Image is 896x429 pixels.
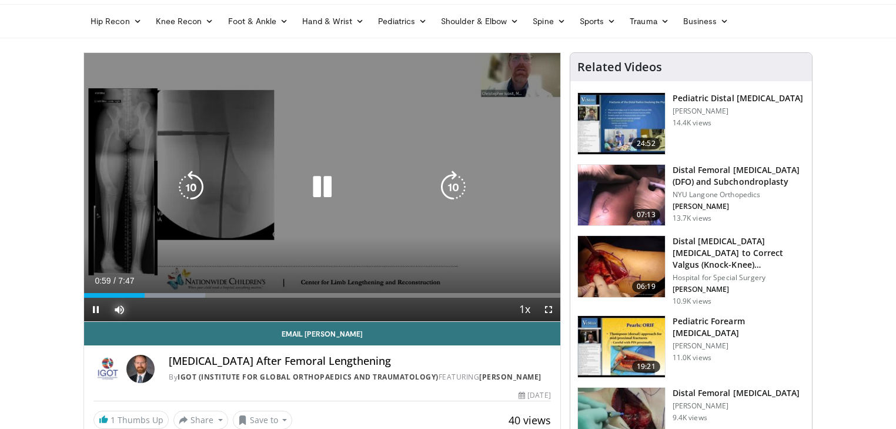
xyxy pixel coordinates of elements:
[578,93,665,154] img: a1adf488-03e1-48bc-8767-c070b95a647f.150x105_q85_crop-smart_upscale.jpg
[577,60,662,74] h4: Related Videos
[577,92,805,155] a: 24:52 Pediatric Distal [MEDICAL_DATA] [PERSON_NAME] 14.4K views
[434,9,526,33] a: Shoulder & Elbow
[84,322,560,345] a: Email [PERSON_NAME]
[673,387,800,399] h3: ​Distal Femoral [MEDICAL_DATA]
[519,390,550,401] div: [DATE]
[221,9,296,33] a: Foot & Ankle
[509,413,551,427] span: 40 views
[126,355,155,383] img: Avatar
[169,355,551,368] h4: [MEDICAL_DATA] After Femoral Lengthening
[169,372,551,383] div: By FEATURING
[295,9,371,33] a: Hand & Wrist
[623,9,676,33] a: Trauma
[537,298,560,321] button: Fullscreen
[673,202,805,211] p: [PERSON_NAME]
[673,353,711,363] p: 11.0K views
[371,9,434,33] a: Pediatrics
[113,276,116,285] span: /
[632,281,660,292] span: 06:19
[84,293,560,298] div: Progress Bar
[676,9,736,33] a: Business
[93,411,169,429] a: 1 Thumbs Up
[673,92,804,104] h3: Pediatric Distal [MEDICAL_DATA]
[673,297,711,306] p: 10.9K views
[673,341,805,351] p: [PERSON_NAME]
[118,276,134,285] span: 7:47
[673,214,711,223] p: 13.7K views
[84,53,560,322] video-js: Video Player
[673,285,805,294] p: [PERSON_NAME]
[577,315,805,378] a: 19:21 Pediatric Forearm [MEDICAL_DATA] [PERSON_NAME] 11.0K views
[83,9,149,33] a: Hip Recon
[632,209,660,221] span: 07:13
[573,9,623,33] a: Sports
[84,298,108,321] button: Pause
[577,164,805,227] a: 07:13 Distal Femoral [MEDICAL_DATA] (DFO) and Subchondroplasty NYU Langone Orthopedics [PERSON_NA...
[149,9,221,33] a: Knee Recon
[95,276,111,285] span: 0:59
[632,361,660,373] span: 19:21
[578,236,665,297] img: 792110d2-4bfb-488c-b125-1d445b1bd757.150x105_q85_crop-smart_upscale.jpg
[673,273,805,282] p: Hospital for Special Surgery
[632,138,660,149] span: 24:52
[108,298,131,321] button: Mute
[673,164,805,188] h3: Distal Femoral [MEDICAL_DATA] (DFO) and Subchondroplasty
[93,355,122,383] img: IGOT (Institute for Global Orthopaedics and Traumatology)
[673,315,805,339] h3: Pediatric Forearm [MEDICAL_DATA]
[577,235,805,306] a: 06:19 Distal [MEDICAL_DATA] [MEDICAL_DATA] to Correct Valgus (Knock-Knee) [MEDICAL_DATA] Hospital...
[578,165,665,226] img: eolv1L8ZdYrFVOcH4xMDoxOjBzMTt2bJ.150x105_q85_crop-smart_upscale.jpg
[673,401,800,411] p: [PERSON_NAME]
[513,298,537,321] button: Playback Rate
[479,372,541,382] a: [PERSON_NAME]
[673,190,805,199] p: NYU Langone Orthopedics
[578,316,665,377] img: 2a845b50-1aca-489d-b8cc-0e42b1fce61d.150x105_q85_crop-smart_upscale.jpg
[526,9,572,33] a: Spine
[673,118,711,128] p: 14.4K views
[178,372,439,382] a: IGOT (Institute for Global Orthopaedics and Traumatology)
[673,107,804,116] p: [PERSON_NAME]
[673,413,707,423] p: 9.4K views
[111,414,115,425] span: 1
[673,235,805,271] h3: Distal [MEDICAL_DATA] [MEDICAL_DATA] to Correct Valgus (Knock-Knee) [MEDICAL_DATA]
